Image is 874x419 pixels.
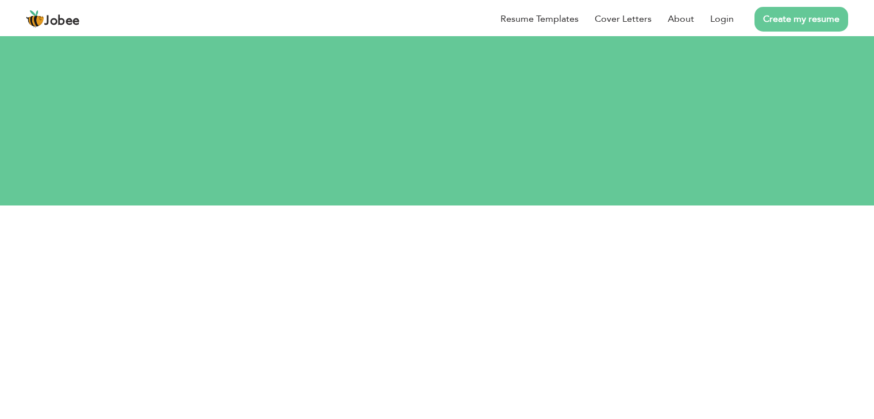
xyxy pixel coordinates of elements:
[668,12,694,26] a: About
[710,12,734,26] a: Login
[26,10,80,28] a: Jobee
[754,7,848,32] a: Create my resume
[595,12,652,26] a: Cover Letters
[44,15,80,28] span: Jobee
[500,12,579,26] a: Resume Templates
[26,10,44,28] img: jobee.io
